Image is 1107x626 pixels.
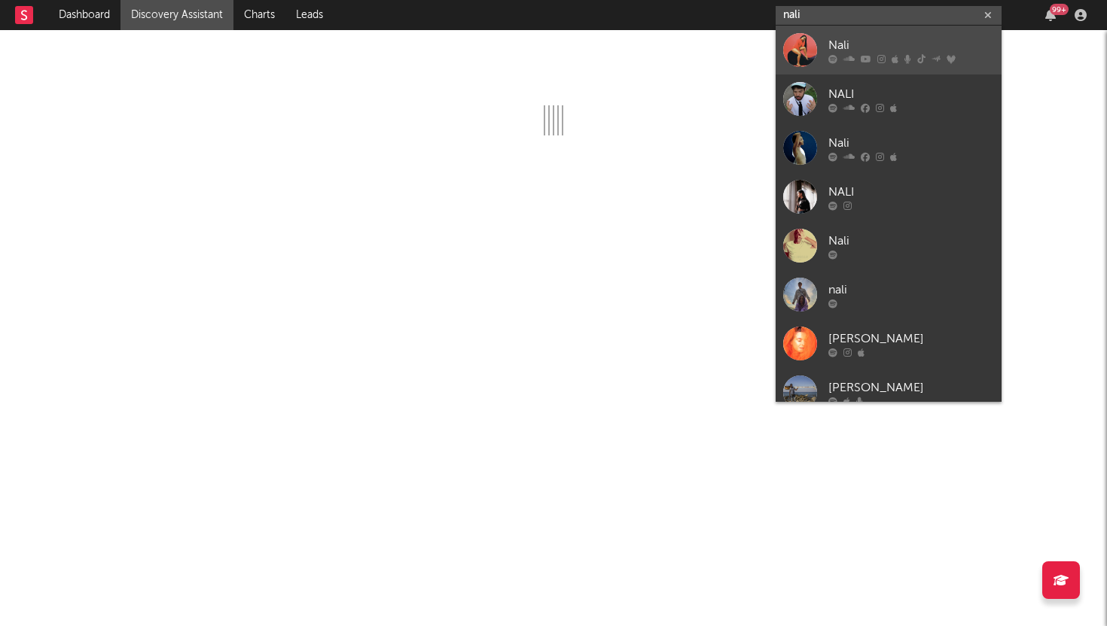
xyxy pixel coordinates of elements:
[776,368,1002,417] a: [PERSON_NAME]
[828,36,994,54] div: Nali
[828,85,994,103] div: NALI
[828,183,994,201] div: NALI
[776,319,1002,368] a: [PERSON_NAME]
[828,134,994,152] div: Nali
[776,172,1002,221] a: NALI
[776,74,1002,123] a: NALI
[828,281,994,299] div: nali
[776,26,1002,74] a: Nali
[1045,9,1056,21] button: 99+
[1050,4,1069,15] div: 99 +
[828,330,994,348] div: [PERSON_NAME]
[776,123,1002,172] a: Nali
[776,270,1002,319] a: nali
[776,221,1002,270] a: Nali
[828,232,994,250] div: Nali
[776,6,1002,25] input: Search for artists
[828,378,994,397] div: [PERSON_NAME]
